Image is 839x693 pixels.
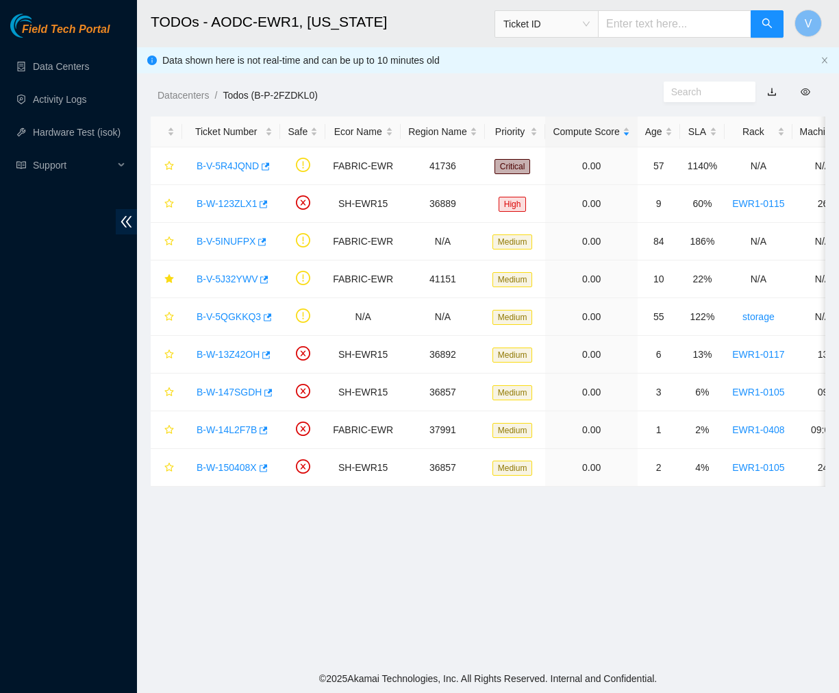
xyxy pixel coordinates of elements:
[638,298,680,336] td: 55
[492,423,533,438] span: Medium
[164,387,174,398] span: star
[545,298,637,336] td: 0.00
[794,10,822,37] button: V
[137,664,839,693] footer: © 2025 Akamai Technologies, Inc. All Rights Reserved. Internal and Confidential.
[325,449,401,487] td: SH-EWR15
[325,185,401,223] td: SH-EWR15
[164,161,174,172] span: star
[401,147,485,185] td: 41736
[762,18,773,31] span: search
[164,350,174,361] span: star
[401,336,485,374] td: 36892
[821,56,829,65] button: close
[732,424,784,435] a: EWR1-0408
[638,260,680,298] td: 10
[492,310,533,325] span: Medium
[197,311,261,322] a: B-V-5QGKKQ3
[545,185,637,223] td: 0.00
[680,260,725,298] td: 22%
[325,336,401,374] td: SH-EWR15
[296,158,310,172] span: exclamation-circle
[401,298,485,336] td: N/A
[296,346,310,361] span: close-circle
[158,343,175,365] button: star
[742,311,775,322] a: storage
[158,230,175,252] button: star
[401,449,485,487] td: 36857
[158,381,175,403] button: star
[197,424,257,435] a: B-W-14L2F7B
[197,236,255,247] a: B-V-5INUFPX
[325,411,401,449] td: FABRIC-EWR
[545,449,637,487] td: 0.00
[492,385,533,400] span: Medium
[545,260,637,298] td: 0.00
[10,14,69,38] img: Akamai Technologies
[821,56,829,64] span: close
[325,260,401,298] td: FABRIC-EWR
[751,10,784,38] button: search
[545,336,637,374] td: 0.00
[197,198,257,209] a: B-W-123ZLX1
[492,234,533,250] span: Medium
[680,223,725,260] td: 186%
[214,90,217,101] span: /
[325,374,401,411] td: SH-EWR15
[164,463,174,474] span: star
[545,223,637,260] td: 0.00
[33,151,114,179] span: Support
[158,306,175,328] button: star
[296,271,310,285] span: exclamation-circle
[164,236,174,247] span: star
[325,223,401,260] td: FABRIC-EWR
[638,336,680,374] td: 6
[499,197,527,212] span: High
[638,223,680,260] td: 84
[158,268,175,290] button: star
[545,411,637,449] td: 0.00
[325,298,401,336] td: N/A
[680,374,725,411] td: 6%
[10,25,110,42] a: Akamai TechnologiesField Tech Portal
[16,160,26,170] span: read
[33,94,87,105] a: Activity Logs
[325,147,401,185] td: FABRIC-EWR
[296,422,310,436] span: close-circle
[680,336,725,374] td: 13%
[401,411,485,449] td: 37991
[158,155,175,177] button: star
[158,90,209,101] a: Datacenters
[638,374,680,411] td: 3
[725,260,792,298] td: N/A
[732,198,784,209] a: EWR1-0115
[164,199,174,210] span: star
[33,127,121,138] a: Hardware Test (isok)
[545,374,637,411] td: 0.00
[197,462,257,473] a: B-W-150408X
[680,411,725,449] td: 2%
[492,461,533,476] span: Medium
[494,159,531,174] span: Critical
[732,349,784,360] a: EWR1-0117
[638,449,680,487] td: 2
[197,160,259,171] a: B-V-5R4JQND
[401,185,485,223] td: 36889
[757,81,787,103] button: download
[33,61,89,72] a: Data Centers
[197,273,258,284] a: B-V-5J32YWV
[158,193,175,215] button: star
[638,185,680,223] td: 9
[116,209,137,234] span: double-left
[598,10,751,38] input: Enter text here...
[164,425,174,436] span: star
[503,14,590,34] span: Ticket ID
[805,15,812,32] span: V
[638,147,680,185] td: 57
[732,387,784,398] a: EWR1-0105
[223,90,317,101] a: Todos (B-P-2FZDKL0)
[732,462,784,473] a: EWR1-0105
[401,260,485,298] td: 41151
[197,387,262,398] a: B-W-147SGDH
[725,223,792,260] td: N/A
[671,84,737,99] input: Search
